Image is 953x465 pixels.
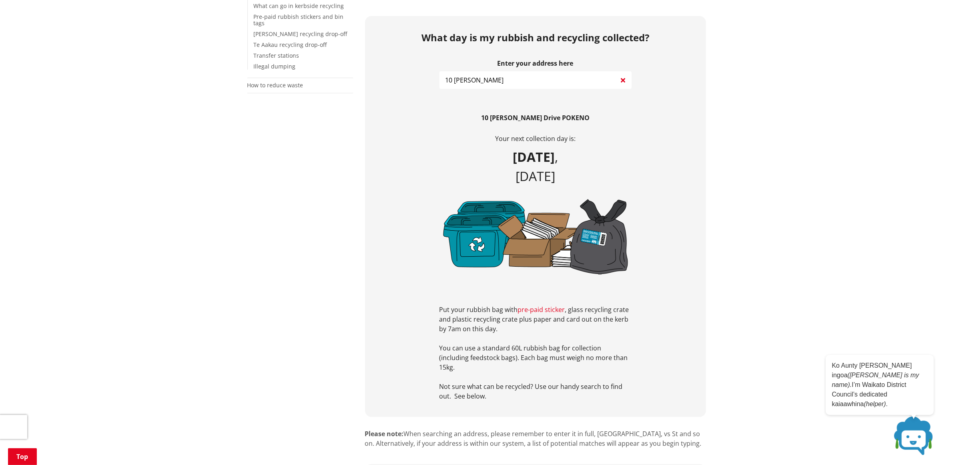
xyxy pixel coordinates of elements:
[254,30,347,38] a: [PERSON_NAME] recycling drop-off
[481,113,590,122] b: 10 [PERSON_NAME] Drive POKENO
[254,41,327,48] a: Te Aakau recycling drop-off
[439,71,632,89] input: e.g. Duke Street NGARUAWAHIA
[254,13,344,27] a: Pre-paid rubbish stickers and bin tags
[439,305,632,334] p: Put your rubbish bag with , glass recycling crate and plastic recycling crate plus paper and card...
[254,62,296,70] a: Illegal dumping
[365,429,404,438] strong: Please note:
[365,429,706,448] p: When searching an address, please remember to enter it in full, [GEOGRAPHIC_DATA], vs St and so o...
[832,361,928,409] p: Ko Aunty [PERSON_NAME] ingoa I’m Waikato District Council’s dedicated kaiaawhina .
[439,382,632,401] p: Not sure what can be recycled? Use our handy search to find out. See below.
[439,147,632,186] p: ,
[371,32,700,44] h2: What day is my rubbish and recycling collected?
[513,148,555,165] b: [DATE]
[864,401,886,407] em: (helper)
[832,372,919,388] em: ([PERSON_NAME] is my name).
[439,195,632,278] img: plastic-paper-bag-b.png
[439,60,632,67] label: Enter your address here
[518,305,565,314] a: pre-paid sticker
[254,52,299,59] a: Transfer stations
[254,2,344,10] a: What can go in kerbside recycling
[8,448,37,465] a: Top
[247,81,303,89] a: How to reduce waste
[439,343,632,372] p: You can use a standard 60L rubbish bag for collection (including feedstock bags). Each bag must w...
[516,167,555,185] span: [DATE]
[439,134,632,143] p: Your next collection day is:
